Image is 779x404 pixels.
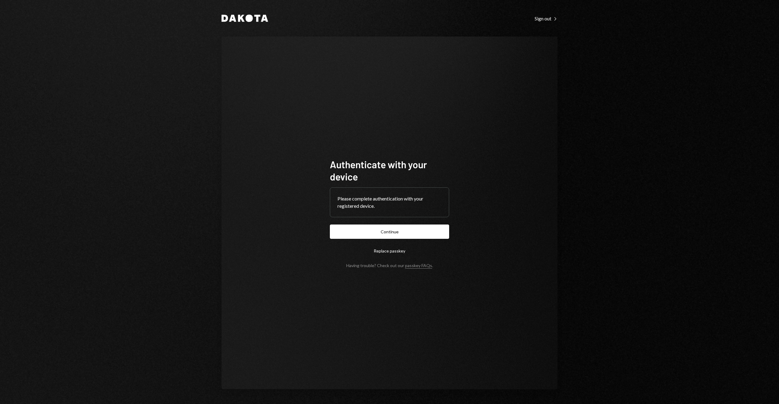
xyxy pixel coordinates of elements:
a: passkey FAQs [405,263,432,269]
h1: Authenticate with your device [330,158,449,183]
button: Continue [330,225,449,239]
a: Sign out [535,15,557,22]
div: Sign out [535,16,557,22]
div: Having trouble? Check out our . [346,263,433,268]
div: Please complete authentication with your registered device. [337,195,442,210]
button: Replace passkey [330,244,449,258]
